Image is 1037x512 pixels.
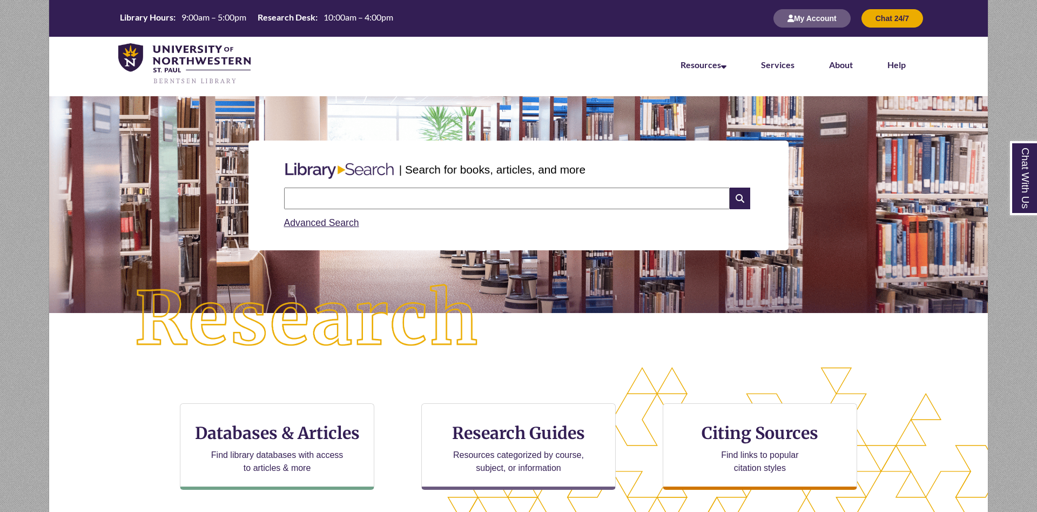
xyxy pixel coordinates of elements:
a: Citing Sources Find links to popular citation styles [663,403,857,490]
a: Resources [681,59,726,70]
a: Chat 24/7 [861,14,923,23]
th: Research Desk: [253,11,319,23]
a: Help [887,59,906,70]
button: Chat 24/7 [861,9,923,28]
th: Library Hours: [116,11,177,23]
i: Search [730,188,750,209]
h3: Citing Sources [694,423,826,443]
a: Research Guides Resources categorized by course, subject, or information [421,403,616,490]
a: Hours Today [116,11,398,26]
h3: Research Guides [430,423,607,443]
p: Find library databases with access to articles & more [207,449,348,475]
img: UNWSP Library Logo [118,43,251,85]
p: | Search for books, articles, and more [399,161,585,178]
a: Advanced Search [284,217,359,228]
a: My Account [773,14,851,23]
span: 9:00am – 5:00pm [181,12,246,22]
span: 10:00am – 4:00pm [324,12,393,22]
a: About [829,59,853,70]
h3: Databases & Articles [189,423,365,443]
img: Libary Search [280,158,399,183]
p: Find links to popular citation styles [707,449,812,475]
img: Research [96,246,518,393]
p: Resources categorized by course, subject, or information [448,449,589,475]
a: Services [761,59,794,70]
table: Hours Today [116,11,398,25]
button: My Account [773,9,851,28]
a: Databases & Articles Find library databases with access to articles & more [180,403,374,490]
